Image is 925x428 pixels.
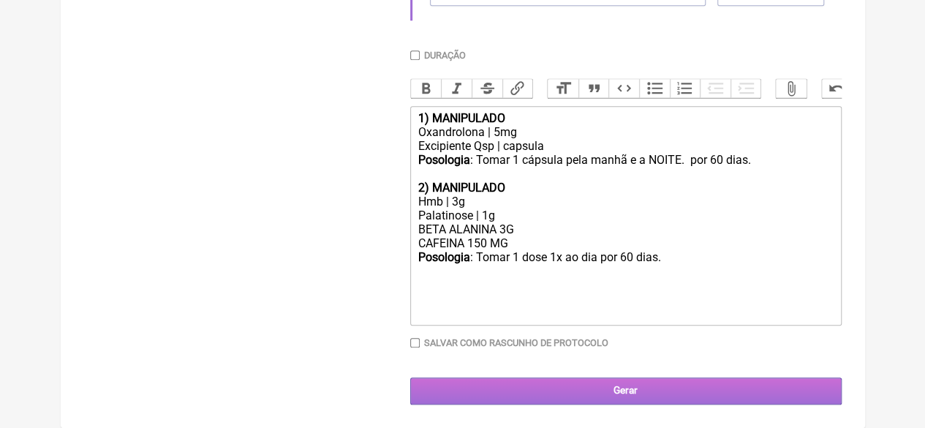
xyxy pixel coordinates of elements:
div: Palatinose | 1g [418,209,833,222]
strong: 1) MANIPULADO [418,111,505,125]
button: Quote [578,79,609,98]
button: Heading [548,79,578,98]
button: Undo [822,79,853,98]
button: Link [502,79,533,98]
button: Code [608,79,639,98]
input: Gerar [410,378,842,405]
div: Oxandrolona | 5mg [418,125,833,139]
button: Italic [441,79,472,98]
button: Strikethrough [472,79,502,98]
strong: Posologia [418,153,469,167]
button: Numbers [670,79,701,98]
div: BETA ALANINA 3G CAFEINA 150 MG [418,222,833,250]
div: : Tomar 1 cápsula pela manhã e a NOITE. por 60 dias. [418,153,833,181]
label: Duração [424,50,466,61]
strong: Posologia [418,250,469,264]
button: Increase Level [730,79,761,98]
label: Salvar como rascunho de Protocolo [424,337,608,348]
div: : Tomar 1 dose 1x ao dia por 60 dias. [418,250,833,278]
strong: 2) MANIPULADO [418,181,505,195]
button: Decrease Level [700,79,730,98]
button: Attach Files [776,79,807,98]
button: Bold [411,79,442,98]
div: Excipiente Qsp | capsula [418,139,833,153]
div: Hmb | 3g [418,195,833,209]
button: Bullets [639,79,670,98]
